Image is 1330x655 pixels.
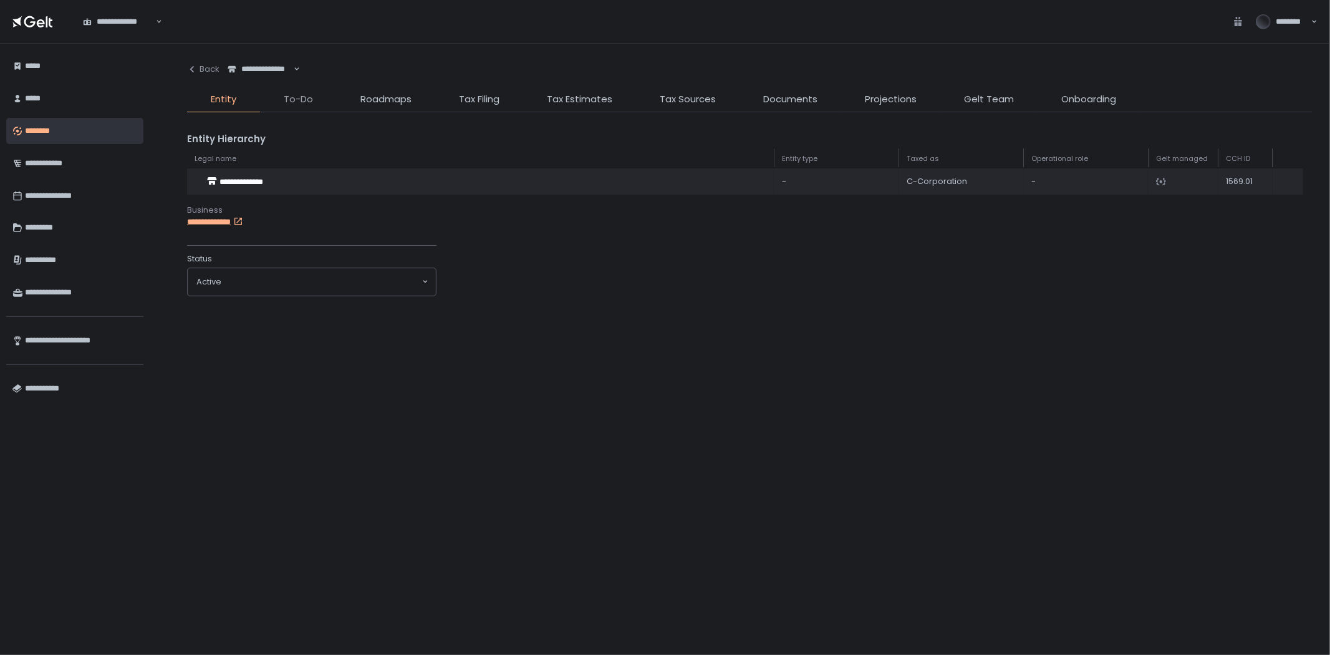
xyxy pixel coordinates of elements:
div: Business [187,205,1313,216]
div: Entity Hierarchy [187,132,1313,147]
span: Documents [763,92,817,107]
span: Gelt managed [1156,154,1208,163]
span: Onboarding [1061,92,1116,107]
span: Projections [865,92,917,107]
span: Operational role [1031,154,1088,163]
div: - [1031,176,1141,187]
div: - [782,176,892,187]
span: active [196,276,221,288]
span: Tax Sources [660,92,716,107]
span: Gelt Team [964,92,1014,107]
div: Back [187,64,219,75]
div: 1569.01 [1226,176,1265,187]
span: CCH ID [1226,154,1250,163]
div: C-Corporation [907,176,1016,187]
span: Taxed as [907,154,939,163]
span: Entity [211,92,236,107]
span: To-Do [284,92,313,107]
input: Search for option [221,276,421,288]
span: Tax Filing [459,92,499,107]
div: Search for option [75,8,162,34]
button: Back [187,56,219,82]
span: Entity type [782,154,817,163]
div: Search for option [188,268,436,296]
span: Legal name [195,154,236,163]
div: Search for option [219,56,300,82]
span: Roadmaps [360,92,412,107]
span: Status [187,253,212,264]
input: Search for option [154,16,155,28]
span: Tax Estimates [547,92,612,107]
